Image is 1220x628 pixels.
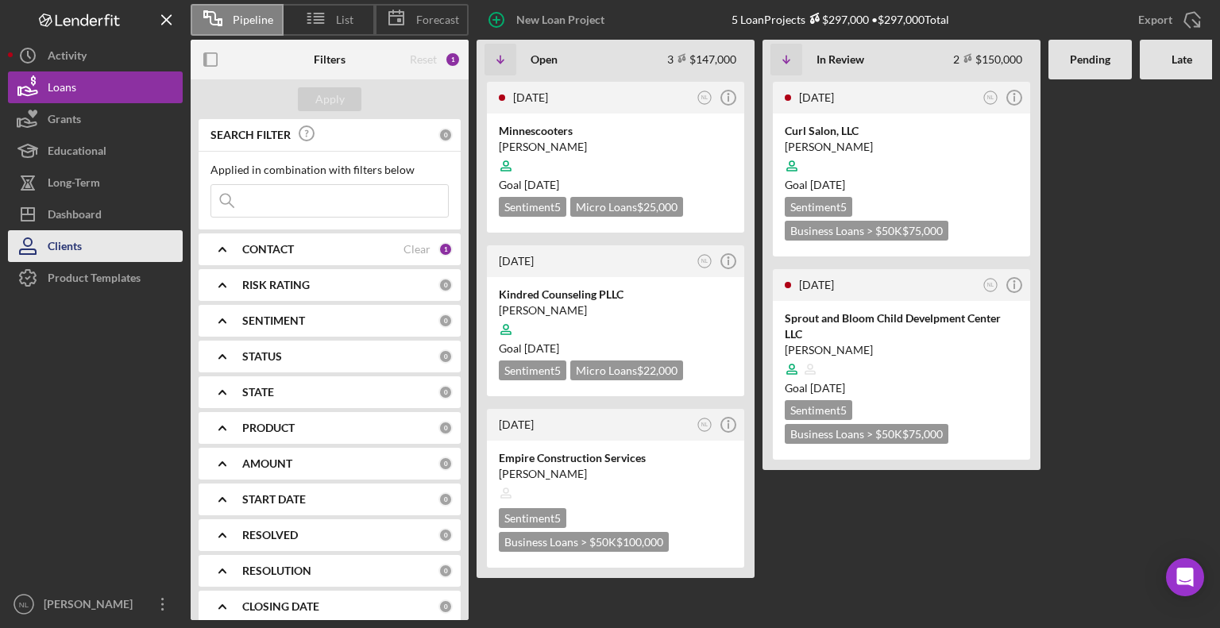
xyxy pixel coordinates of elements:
[8,230,183,262] button: Clients
[732,13,949,26] div: 5 Loan Projects • $297,000 Total
[8,588,183,620] button: NL[PERSON_NAME]
[516,4,604,36] div: New Loan Project
[242,386,274,399] b: STATE
[438,564,453,578] div: 0
[499,197,566,217] div: Sentiment 5
[48,40,87,75] div: Activity
[531,53,558,66] b: Open
[48,71,76,107] div: Loans
[210,164,449,176] div: Applied in combination with filters below
[8,71,183,103] button: Loans
[8,135,183,167] button: Educational
[799,278,834,291] time: 2025-07-22 20:30
[799,91,834,104] time: 2025-08-08 00:58
[48,135,106,171] div: Educational
[8,262,183,294] button: Product Templates
[485,406,747,570] a: [DATE]NLEmpire Construction Services[PERSON_NAME]Sentiment5Business Loans > $50K$100,000
[785,400,852,420] div: Sentiment 5
[438,421,453,435] div: 0
[315,87,345,111] div: Apply
[438,128,453,142] div: 0
[242,350,282,363] b: STATUS
[48,167,100,202] div: Long-Term
[953,52,1022,66] div: 2 $150,000
[499,508,566,528] div: Sentiment 5
[48,103,81,139] div: Grants
[485,79,747,235] a: [DATE]NLMinnescooters[PERSON_NAME]Goal [DATE]Sentiment5Micro Loans$25,000
[770,79,1033,259] a: [DATE]NLCurl Salon, LLC[PERSON_NAME]Goal [DATE]Sentiment5Business Loans > $50K$75,000
[438,242,453,256] div: 1
[242,422,295,434] b: PRODUCT
[8,198,183,230] button: Dashboard
[242,314,305,327] b: SENTIMENT
[242,457,292,470] b: AMOUNT
[770,267,1033,462] a: [DATE]NLSprout and Bloom Child Develpment Center LLC[PERSON_NAME]Goal [DATE]Sentiment5Business Lo...
[242,529,298,541] b: RESOLVED
[438,349,453,364] div: 0
[485,243,747,399] a: [DATE]NLKindred Counseling PLLC[PERSON_NAME]Goal [DATE]Sentiment5Micro Loans$22,000
[499,287,732,302] div: Kindred Counseling PLLC
[570,197,683,217] div: Micro Loans $25,000
[242,243,294,256] b: CONTACT
[1122,4,1212,36] button: Export
[48,262,141,298] div: Product Templates
[499,418,534,431] time: 2025-07-10 19:36
[667,52,736,66] div: 3 $147,000
[499,123,732,139] div: Minnescooters
[694,87,716,109] button: NL
[810,381,845,395] time: 08/29/2025
[499,302,732,318] div: [PERSON_NAME]
[499,360,566,380] div: Sentiment 5
[233,13,273,26] span: Pipeline
[524,178,559,191] time: 08/07/2025
[570,360,683,380] div: Micro Loans $22,000
[499,254,534,268] time: 2025-07-30 09:09
[499,139,732,155] div: [PERSON_NAME]
[694,251,716,272] button: NL
[242,279,310,291] b: RISK RATING
[438,457,453,471] div: 0
[785,424,948,444] div: Business Loans > $50K $75,000
[242,600,319,613] b: CLOSING DATE
[8,40,183,71] button: Activity
[513,91,548,104] time: 2025-08-04 13:49
[8,167,183,198] button: Long-Term
[987,282,994,287] text: NL
[403,243,430,256] div: Clear
[499,341,559,355] span: Goal
[1166,558,1204,596] div: Open Intercom Messenger
[8,103,183,135] button: Grants
[817,53,864,66] b: In Review
[701,94,708,100] text: NL
[438,528,453,542] div: 0
[499,450,732,466] div: Empire Construction Services
[785,123,1018,139] div: Curl Salon, LLC
[410,53,437,66] div: Reset
[810,178,845,191] time: 09/12/2025
[438,599,453,614] div: 0
[314,53,346,66] b: Filters
[48,198,102,234] div: Dashboard
[416,13,459,26] span: Forecast
[785,178,845,191] span: Goal
[438,278,453,292] div: 0
[785,342,1018,358] div: [PERSON_NAME]
[1138,4,1172,36] div: Export
[477,4,620,36] button: New Loan Project
[499,466,732,482] div: [PERSON_NAME]
[298,87,361,111] button: Apply
[499,178,559,191] span: Goal
[438,314,453,328] div: 0
[210,129,291,141] b: SEARCH FILTER
[242,493,306,506] b: START DATE
[785,221,948,241] div: Business Loans > $50K $75,000
[785,310,1018,342] div: Sprout and Bloom Child Develpment Center LLC
[987,94,994,100] text: NL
